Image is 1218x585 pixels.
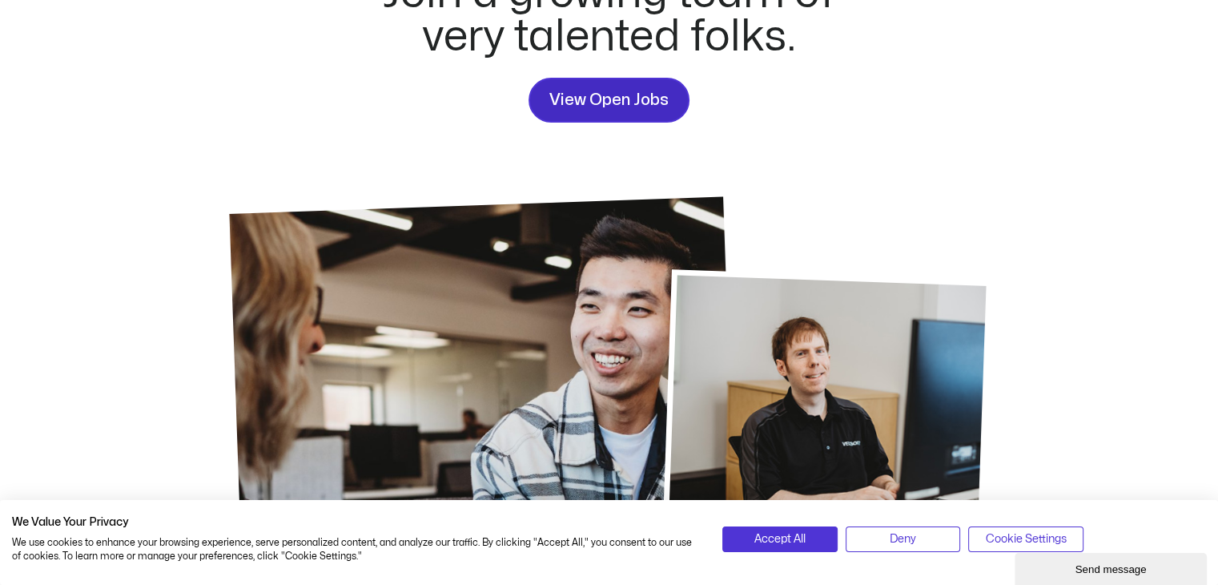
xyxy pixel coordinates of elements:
[968,526,1083,552] button: Adjust cookie preferences
[754,531,806,548] span: Accept All
[12,536,698,563] p: We use cookies to enhance your browsing experience, serve personalized content, and analyze our t...
[529,78,689,123] a: View Open Jobs
[722,526,837,552] button: Accept all cookies
[662,269,991,547] img: Velsoft Careers
[1015,550,1210,585] iframe: chat widget
[846,526,960,552] button: Deny all cookies
[985,531,1066,548] span: Cookie Settings
[549,87,669,113] span: View Open Jobs
[890,531,916,548] span: Deny
[12,515,698,530] h2: We Value Your Privacy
